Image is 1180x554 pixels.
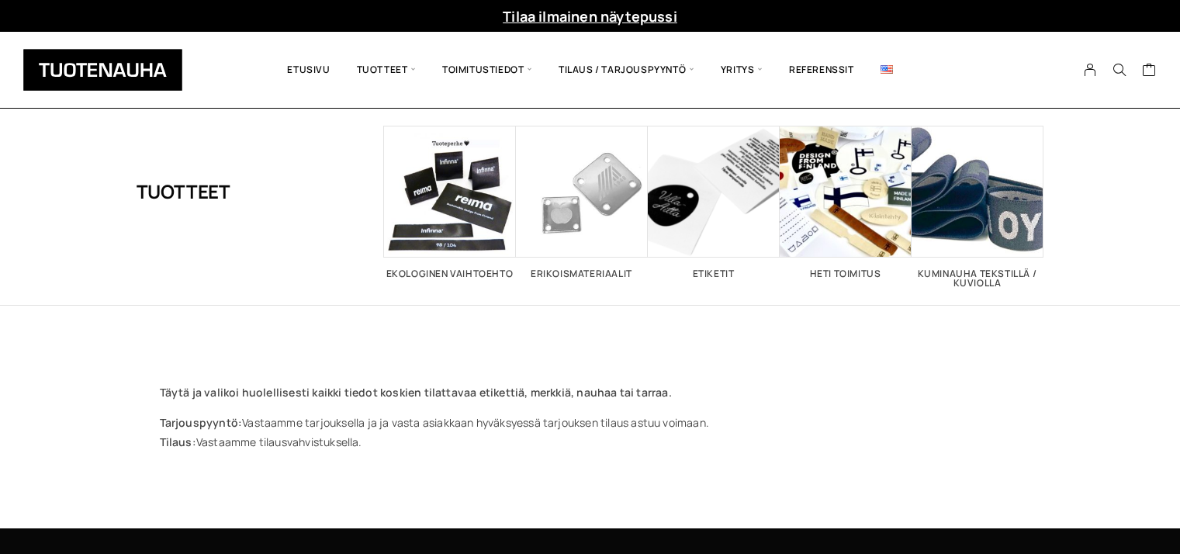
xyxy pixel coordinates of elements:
[274,43,343,96] a: Etusivu
[516,126,648,279] a: Visit product category Erikoismateriaalit
[881,65,893,74] img: English
[648,126,780,279] a: Visit product category Etiketit
[23,49,182,91] img: Tuotenauha Oy
[1075,63,1106,77] a: My Account
[545,43,708,96] span: Tilaus / Tarjouspyyntö
[648,269,780,279] h2: Etiketit
[137,126,230,258] h1: Tuotteet
[912,269,1043,288] h2: Kuminauha tekstillä / kuviolla
[1142,62,1157,81] a: Cart
[160,413,1021,452] p: Vastaamme tarjouksella ja ja vasta asiakkaan hyväksyessä tarjouksen tilaus astuu voimaan. Vastaam...
[384,269,516,279] h2: Ekologinen vaihtoehto
[429,43,545,96] span: Toimitustiedot
[912,126,1043,288] a: Visit product category Kuminauha tekstillä / kuviolla
[780,269,912,279] h2: Heti toimitus
[384,126,516,279] a: Visit product category Ekologinen vaihtoehto
[160,385,672,400] strong: Täytä ja valikoi huolellisesti kaikki tiedot koskien tilattavaa etikettiä, merkkiä, nauhaa tai ta...
[780,126,912,279] a: Visit product category Heti toimitus
[160,415,243,430] strong: Tarjouspyyntö:
[1105,63,1134,77] button: Search
[160,435,196,449] strong: Tilaus:
[708,43,776,96] span: Yritys
[503,7,677,26] a: Tilaa ilmainen näytepussi
[344,43,429,96] span: Tuotteet
[516,269,648,279] h2: Erikoismateriaalit
[776,43,867,96] a: Referenssit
